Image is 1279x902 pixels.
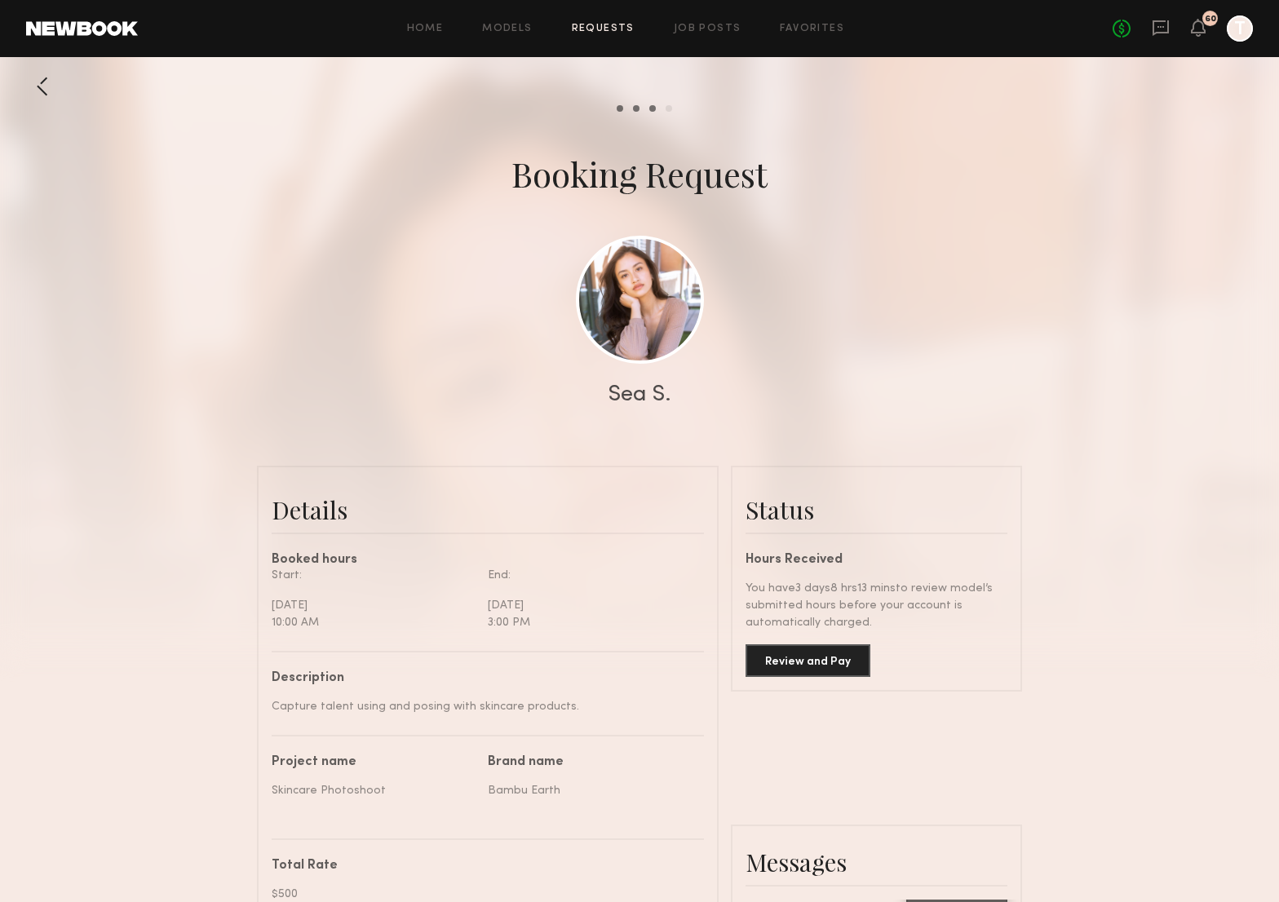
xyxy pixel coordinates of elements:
a: Models [482,24,532,34]
a: Requests [572,24,635,34]
div: Sea S. [609,383,671,406]
div: [DATE] [488,597,692,614]
div: Capture talent using and posing with skincare products. [272,698,692,715]
a: T [1227,15,1253,42]
div: [DATE] [272,597,476,614]
div: Hours Received [746,554,1007,567]
div: Booked hours [272,554,704,567]
div: Skincare Photoshoot [272,782,476,799]
div: You have 3 days 8 hrs 13 mins to review model’s submitted hours before your account is automatica... [746,580,1007,631]
div: Total Rate [272,860,692,873]
div: 3:00 PM [488,614,692,631]
div: Description [272,672,692,685]
div: End: [488,567,692,584]
div: Bambu Earth [488,782,692,799]
div: Project name [272,756,476,769]
a: Favorites [780,24,844,34]
a: Home [407,24,444,34]
div: 60 [1205,15,1216,24]
div: Messages [746,846,1007,878]
div: Start: [272,567,476,584]
div: Brand name [488,756,692,769]
div: Status [746,493,1007,526]
button: Review and Pay [746,644,870,677]
div: 10:00 AM [272,614,476,631]
div: Details [272,493,704,526]
a: Job Posts [674,24,741,34]
div: Booking Request [511,151,768,197]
